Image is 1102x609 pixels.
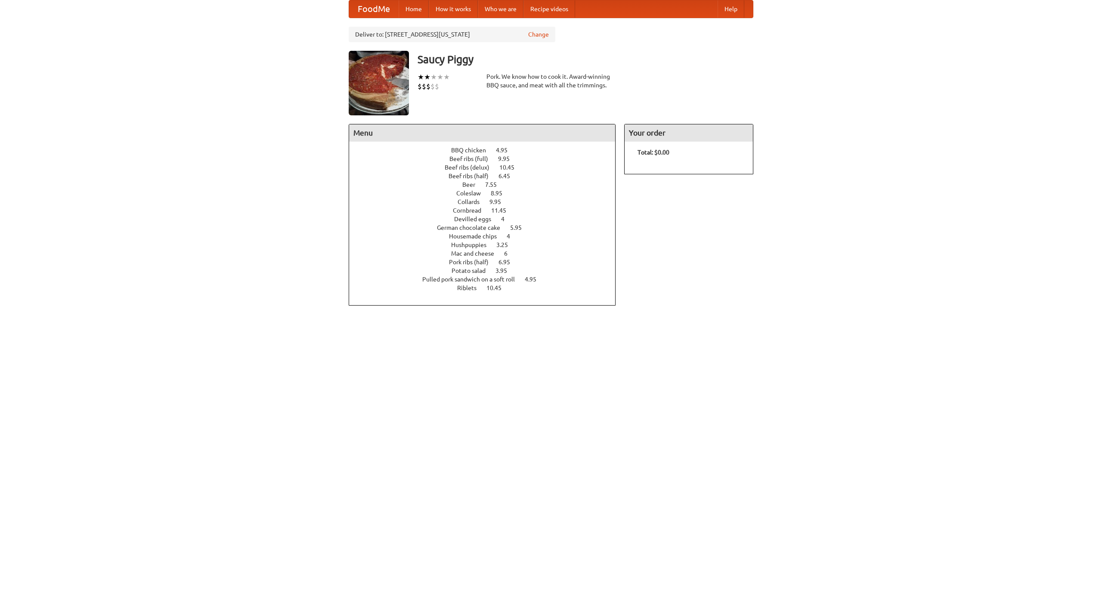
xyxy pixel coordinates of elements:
li: $ [422,82,426,91]
span: 3.95 [495,267,516,274]
a: FoodMe [349,0,399,18]
li: ★ [443,72,450,82]
span: Riblets [457,284,485,291]
span: 4 [501,216,513,223]
a: Cornbread 11.45 [453,207,522,214]
a: Home [399,0,429,18]
a: Mac and cheese 6 [451,250,523,257]
span: 11.45 [491,207,515,214]
h3: Saucy Piggy [418,51,753,68]
h4: Menu [349,124,615,142]
span: Beef ribs (half) [449,173,497,179]
a: Change [528,30,549,39]
span: Housemade chips [449,233,505,240]
a: German chocolate cake 5.95 [437,224,538,231]
a: Beef ribs (half) 6.45 [449,173,526,179]
img: angular.jpg [349,51,409,115]
a: Riblets 10.45 [457,284,517,291]
span: 10.45 [486,284,510,291]
a: Pork ribs (half) 6.95 [449,259,526,266]
a: Beef ribs (full) 9.95 [449,155,526,162]
a: Pulled pork sandwich on a soft roll 4.95 [422,276,552,283]
span: Devilled eggs [454,216,500,223]
span: 4.95 [525,276,545,283]
a: Beer 7.55 [462,181,513,188]
li: ★ [424,72,430,82]
span: Cornbread [453,207,490,214]
div: Pork. We know how to cook it. Award-winning BBQ sauce, and meat with all the trimmings. [486,72,616,90]
li: $ [418,82,422,91]
h4: Your order [625,124,753,142]
span: Potato salad [452,267,494,274]
span: Pork ribs (half) [449,259,497,266]
span: Pulled pork sandwich on a soft roll [422,276,523,283]
b: Total: $0.00 [638,149,669,156]
a: Who we are [478,0,523,18]
span: Beer [462,181,484,188]
a: Potato salad 3.95 [452,267,523,274]
a: Housemade chips 4 [449,233,526,240]
a: BBQ chicken 4.95 [451,147,523,154]
span: 6 [504,250,516,257]
span: Beef ribs (full) [449,155,497,162]
span: 3.25 [496,241,517,248]
span: 4 [507,233,519,240]
span: 7.55 [485,181,505,188]
li: ★ [418,72,424,82]
a: Hushpuppies 3.25 [451,241,524,248]
span: Beef ribs (delux) [445,164,498,171]
span: 4.95 [496,147,516,154]
a: Help [718,0,744,18]
a: Beef ribs (delux) 10.45 [445,164,530,171]
li: $ [426,82,430,91]
span: 10.45 [499,164,523,171]
a: Collards 9.95 [458,198,517,205]
span: 8.95 [491,190,511,197]
div: Deliver to: [STREET_ADDRESS][US_STATE] [349,27,555,42]
a: Devilled eggs 4 [454,216,520,223]
span: 9.95 [498,155,518,162]
span: Collards [458,198,488,205]
a: Recipe videos [523,0,575,18]
span: Coleslaw [456,190,489,197]
span: German chocolate cake [437,224,509,231]
li: ★ [430,72,437,82]
span: Mac and cheese [451,250,503,257]
span: 5.95 [510,224,530,231]
span: Hushpuppies [451,241,495,248]
li: $ [430,82,435,91]
span: 6.95 [498,259,519,266]
li: $ [435,82,439,91]
li: ★ [437,72,443,82]
a: How it works [429,0,478,18]
span: 6.45 [498,173,519,179]
span: BBQ chicken [451,147,495,154]
a: Coleslaw 8.95 [456,190,518,197]
span: 9.95 [489,198,510,205]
